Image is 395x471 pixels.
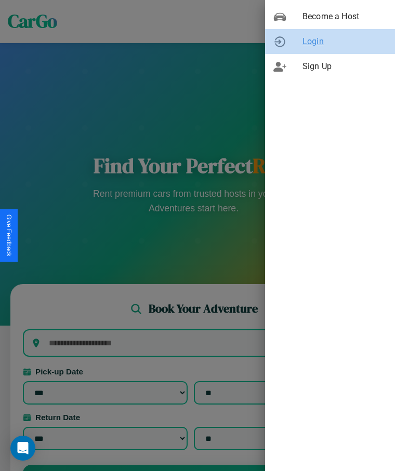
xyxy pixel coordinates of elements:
span: Login [302,35,387,48]
div: Become a Host [265,4,395,29]
div: Give Feedback [5,214,12,257]
div: Sign Up [265,54,395,79]
div: Login [265,29,395,54]
span: Sign Up [302,60,387,73]
div: Open Intercom Messenger [10,436,35,461]
span: Become a Host [302,10,387,23]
